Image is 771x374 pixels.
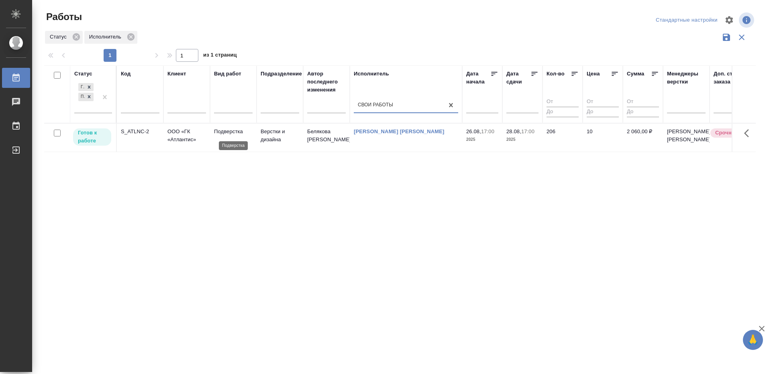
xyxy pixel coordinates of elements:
[303,124,350,152] td: Белякова [PERSON_NAME]
[121,70,131,78] div: Код
[354,70,389,78] div: Исполнитель
[739,124,759,143] button: Здесь прячутся важные кнопки
[78,82,94,92] div: Готов к работе, Подбор
[72,128,112,146] div: Исполнитель может приступить к работе
[654,14,720,26] div: split button
[543,124,583,152] td: 206
[714,70,756,86] div: Доп. статус заказа
[203,50,237,62] span: из 1 страниц
[667,70,706,86] div: Менеджеры верстки
[587,107,619,117] input: До
[583,124,623,152] td: 10
[307,70,346,94] div: Автор последнего изменения
[466,70,490,86] div: Дата начала
[506,136,538,144] p: 2025
[719,30,734,45] button: Сохранить фильтры
[89,33,124,41] p: Исполнитель
[261,70,302,78] div: Подразделение
[506,128,521,134] p: 28.08,
[257,124,303,152] td: Верстки и дизайна
[739,12,756,28] span: Посмотреть информацию
[84,31,137,44] div: Исполнитель
[45,31,83,44] div: Статус
[547,70,565,78] div: Кол-во
[587,97,619,107] input: От
[78,92,94,102] div: Готов к работе, Подбор
[466,128,481,134] p: 26.08,
[547,107,579,117] input: До
[521,128,534,134] p: 17:00
[44,10,82,23] span: Работы
[627,70,644,78] div: Сумма
[78,93,85,101] div: Подбор
[627,107,659,117] input: До
[587,70,600,78] div: Цена
[547,97,579,107] input: От
[715,129,739,137] p: Срочный
[50,33,69,41] p: Статус
[746,331,760,348] span: 🙏
[358,102,393,108] div: Свои работы
[214,70,241,78] div: Вид работ
[720,10,739,30] span: Настроить таблицу
[734,30,749,45] button: Сбросить фильтры
[743,330,763,350] button: 🙏
[121,128,159,136] div: S_ATLNC-2
[214,128,253,136] p: Подверстка
[167,128,206,144] p: ООО «ГК «Атлантис»
[667,128,706,144] p: [PERSON_NAME] [PERSON_NAME]
[167,70,186,78] div: Клиент
[466,136,498,144] p: 2025
[623,124,663,152] td: 2 060,00 ₽
[354,128,445,134] a: [PERSON_NAME] [PERSON_NAME]
[78,129,106,145] p: Готов к работе
[78,83,85,91] div: Готов к работе
[481,128,494,134] p: 17:00
[506,70,530,86] div: Дата сдачи
[74,70,92,78] div: Статус
[627,97,659,107] input: От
